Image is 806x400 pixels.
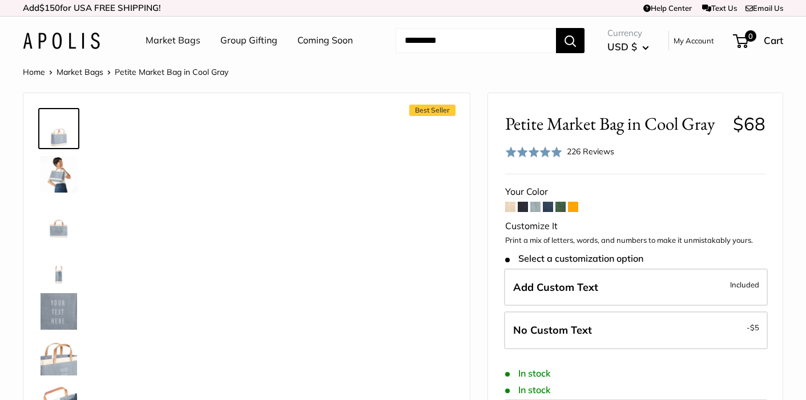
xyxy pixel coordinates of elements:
[504,269,768,306] label: Add Custom Text
[764,34,783,46] span: Cart
[57,67,103,77] a: Market Bags
[504,311,768,349] label: Leave Blank
[734,31,783,50] a: 0 Cart
[38,337,79,378] a: Petite Market Bag in Cool Gray
[41,339,77,375] img: Petite Market Bag in Cool Gray
[23,33,100,49] img: Apolis
[607,41,637,53] span: USD $
[505,218,765,235] div: Customize It
[41,247,77,284] img: Petite Market Bag in Cool Gray
[409,105,456,116] span: Best Seller
[41,110,77,147] img: Petite Market Bag in Cool Gray
[730,278,759,291] span: Included
[643,3,692,13] a: Help Center
[607,38,649,56] button: USD $
[505,368,550,379] span: In stock
[41,202,77,238] img: Petite Market Bag in Cool Gray
[513,281,598,294] span: Add Custom Text
[750,323,759,332] span: $5
[220,32,277,49] a: Group Gifting
[505,113,724,134] span: Petite Market Bag in Cool Gray
[505,183,765,201] div: Your Color
[23,67,45,77] a: Home
[702,3,737,13] a: Text Us
[745,30,756,42] span: 0
[567,146,614,157] span: 226 Reviews
[146,32,200,49] a: Market Bags
[41,293,77,330] img: Petite Market Bag in Cool Gray
[297,32,353,49] a: Coming Soon
[23,65,228,79] nav: Breadcrumb
[505,253,643,264] span: Select a customization option
[38,291,79,332] a: Petite Market Bag in Cool Gray
[39,2,60,13] span: $150
[505,235,765,246] p: Print a mix of letters, words, and numbers to make it unmistakably yours.
[556,28,585,53] button: Search
[38,108,79,149] a: Petite Market Bag in Cool Gray
[396,28,556,53] input: Search...
[38,199,79,241] a: Petite Market Bag in Cool Gray
[607,25,649,41] span: Currency
[38,154,79,195] a: Petite Market Bag in Cool Gray
[747,321,759,334] span: -
[733,113,765,135] span: $68
[674,34,714,47] a: My Account
[38,245,79,286] a: Petite Market Bag in Cool Gray
[513,323,592,337] span: No Custom Text
[745,3,783,13] a: Email Us
[505,385,550,395] span: In stock
[41,156,77,193] img: Petite Market Bag in Cool Gray
[115,67,228,77] span: Petite Market Bag in Cool Gray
